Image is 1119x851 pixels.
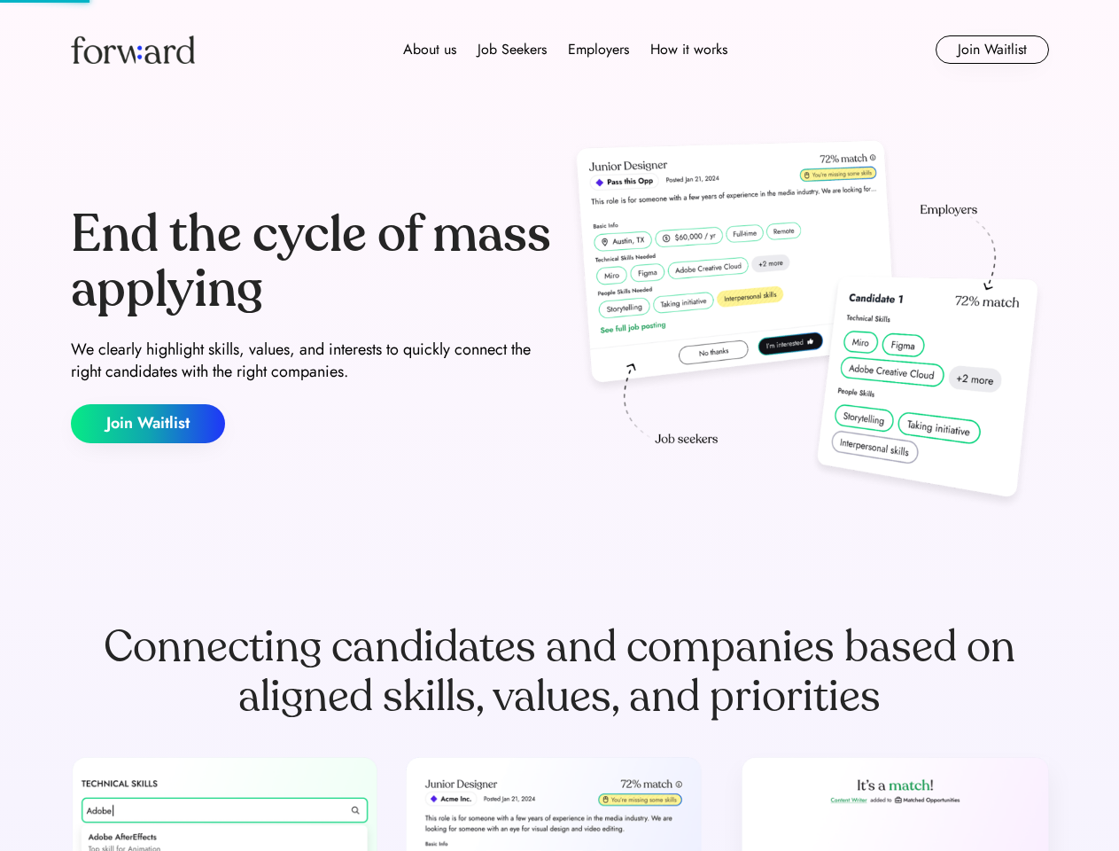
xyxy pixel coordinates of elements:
img: Forward logo [71,35,195,64]
div: Connecting candidates and companies based on aligned skills, values, and priorities [71,622,1049,722]
div: We clearly highlight skills, values, and interests to quickly connect the right candidates with t... [71,339,553,383]
div: How it works [650,39,727,60]
div: Job Seekers [478,39,547,60]
div: About us [403,39,456,60]
img: hero-image.png [567,135,1049,516]
button: Join Waitlist [71,404,225,443]
div: Employers [568,39,629,60]
button: Join Waitlist [936,35,1049,64]
div: End the cycle of mass applying [71,207,553,316]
